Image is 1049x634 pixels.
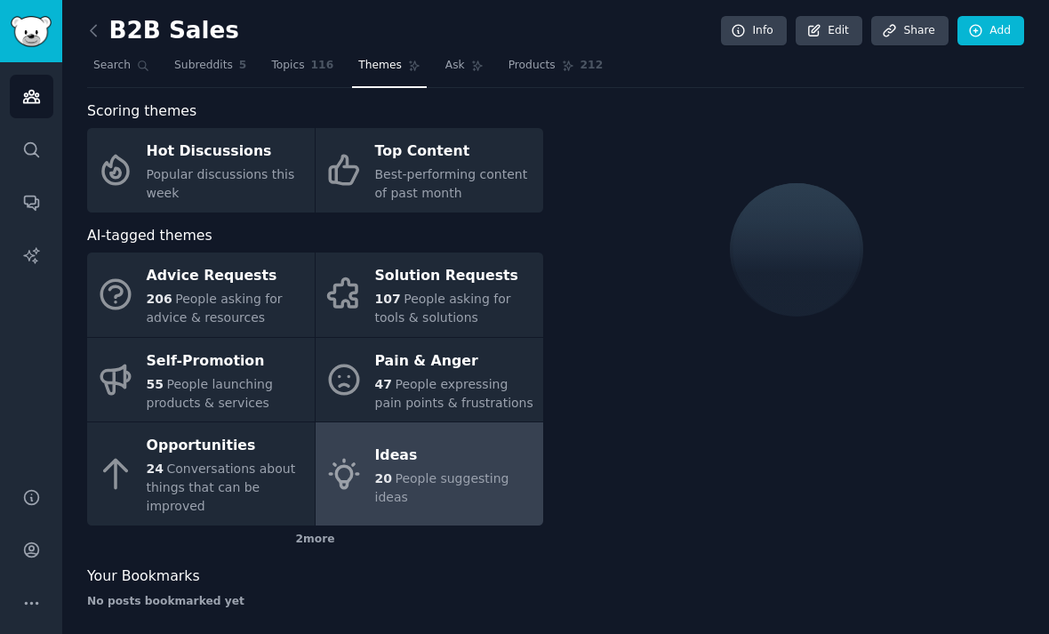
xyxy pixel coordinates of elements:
div: Ideas [375,441,534,469]
span: 5 [239,58,247,74]
span: Products [508,58,556,74]
span: People suggesting ideas [375,471,509,504]
span: People asking for advice & resources [147,292,283,325]
a: Solution Requests107People asking for tools & solutions [316,253,543,337]
div: Advice Requests [147,262,306,291]
div: Pain & Anger [375,347,534,375]
span: 107 [375,292,401,306]
span: Subreddits [174,58,233,74]
span: People asking for tools & solutions [375,292,511,325]
div: No posts bookmarked yet [87,594,543,610]
a: Share [871,16,948,46]
a: Top ContentBest-performing content of past month [316,128,543,213]
img: GummySearch logo [11,16,52,47]
a: Ideas20People suggesting ideas [316,422,543,526]
a: Self-Promotion55People launching products & services [87,338,315,422]
span: Ask [445,58,465,74]
div: Self-Promotion [147,347,306,375]
span: AI-tagged themes [87,225,212,247]
a: Search [87,52,156,88]
a: Themes [352,52,427,88]
a: Topics116 [265,52,340,88]
a: Edit [796,16,862,46]
span: Best-performing content of past month [375,167,528,200]
a: Products212 [502,52,609,88]
span: 20 [375,471,392,486]
span: 206 [147,292,172,306]
span: 47 [375,377,392,391]
a: Pain & Anger47People expressing pain points & frustrations [316,338,543,422]
span: Scoring themes [87,100,196,123]
div: Hot Discussions [147,138,306,166]
a: Advice Requests206People asking for advice & resources [87,253,315,337]
span: 55 [147,377,164,391]
div: Opportunities [147,432,306,461]
a: Subreddits5 [168,52,252,88]
span: 212 [581,58,604,74]
span: People expressing pain points & frustrations [375,377,533,410]
span: Topics [271,58,304,74]
a: Ask [439,52,490,88]
div: Top Content [375,138,534,166]
a: Add [957,16,1024,46]
a: Info [721,16,787,46]
span: Themes [358,58,402,74]
a: Hot DiscussionsPopular discussions this week [87,128,315,213]
h2: B2B Sales [87,17,239,45]
a: Opportunities24Conversations about things that can be improved [87,422,315,526]
span: People launching products & services [147,377,273,410]
div: Solution Requests [375,262,534,291]
span: Your Bookmarks [87,566,200,588]
span: Popular discussions this week [147,167,295,200]
div: 2 more [87,526,543,554]
span: 116 [311,58,334,74]
span: Conversations about things that can be improved [147,461,296,513]
span: 24 [147,461,164,476]
span: Search [93,58,131,74]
